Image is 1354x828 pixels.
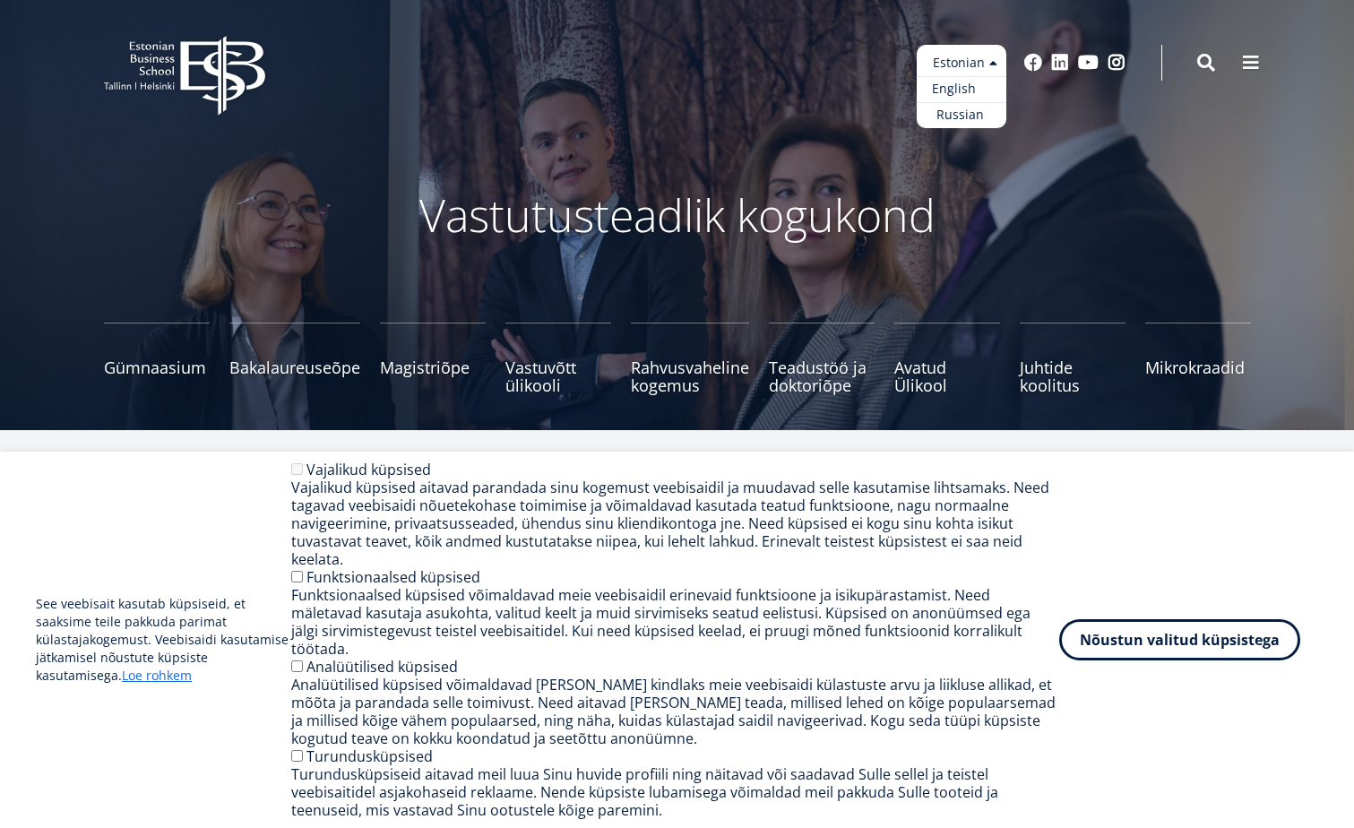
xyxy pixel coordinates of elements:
label: Vajalikud küpsised [306,460,431,479]
span: Mikrokraadid [1145,358,1251,376]
div: Analüütilised küpsised võimaldavad [PERSON_NAME] kindlaks meie veebisaidi külastuste arvu ja liik... [291,676,1059,747]
a: Gümnaasium [104,323,210,394]
span: Avatud Ülikool [894,358,1000,394]
span: Magistriõpe [380,358,486,376]
span: Gümnaasium [104,358,210,376]
label: Analüütilised küpsised [306,657,458,677]
a: Mikrokraadid [1145,323,1251,394]
span: Rahvusvaheline kogemus [631,358,749,394]
label: Funktsionaalsed küpsised [306,567,480,587]
div: Turundusküpsiseid aitavad meil luua Sinu huvide profiili ning näitavad või saadavad Sulle sellel ... [291,765,1059,819]
button: Nõustun valitud küpsistega [1059,619,1300,660]
a: Youtube [1078,54,1099,72]
a: Facebook [1024,54,1042,72]
div: Funktsionaalsed küpsised võimaldavad meie veebisaidil erinevaid funktsioone ja isikupärastamist. ... [291,586,1059,658]
a: Avatud Ülikool [894,323,1000,394]
label: Turundusküpsised [306,746,433,766]
a: Instagram [1108,54,1125,72]
a: Vastuvõtt ülikooli [505,323,611,394]
p: See veebisait kasutab küpsiseid, et saaksime teile pakkuda parimat külastajakogemust. Veebisaidi ... [36,595,291,685]
a: Linkedin [1051,54,1069,72]
div: Vajalikud küpsised aitavad parandada sinu kogemust veebisaidil ja muudavad selle kasutamise lihts... [291,479,1059,568]
a: Russian [917,102,1006,128]
a: Loe rohkem [122,667,192,685]
a: English [917,76,1006,102]
span: Teadustöö ja doktoriõpe [769,358,875,394]
span: Vastuvõtt ülikooli [505,358,611,394]
a: Bakalaureuseõpe [229,323,360,394]
a: Juhtide koolitus [1020,323,1125,394]
a: Teadustöö ja doktoriõpe [769,323,875,394]
a: Rahvusvaheline kogemus [631,323,749,394]
span: Bakalaureuseõpe [229,358,360,376]
span: Juhtide koolitus [1020,358,1125,394]
a: Magistriõpe [380,323,486,394]
p: Vastutusteadlik kogukond [203,188,1152,242]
